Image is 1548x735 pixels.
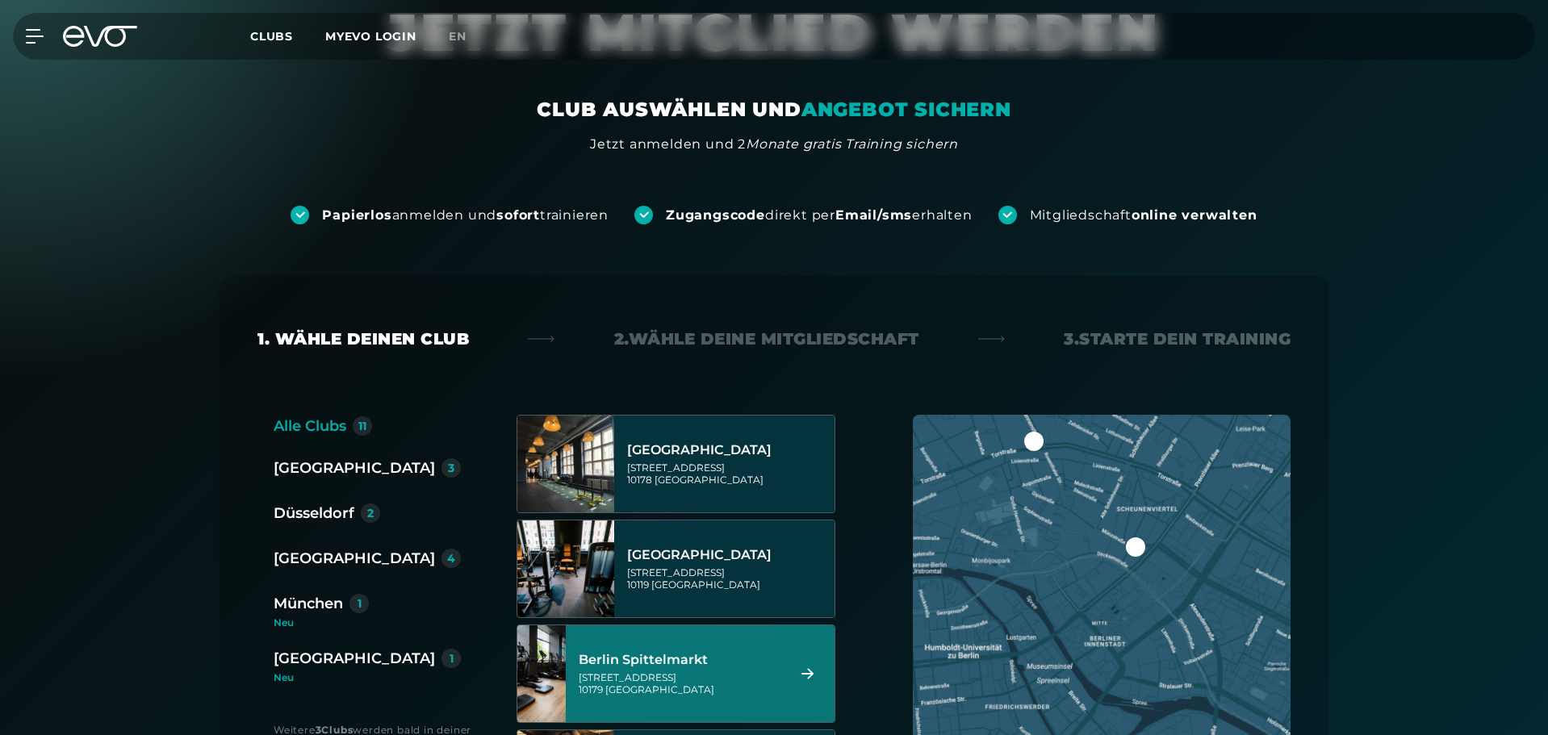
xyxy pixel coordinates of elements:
[449,27,486,46] a: en
[257,328,469,350] div: 1. Wähle deinen Club
[274,457,435,479] div: [GEOGRAPHIC_DATA]
[627,566,830,591] div: [STREET_ADDRESS] 10119 [GEOGRAPHIC_DATA]
[496,207,540,223] strong: sofort
[517,416,614,512] img: Berlin Alexanderplatz
[579,652,781,668] div: Berlin Spittelmarkt
[274,502,354,524] div: Düsseldorf
[274,673,461,683] div: Neu
[274,618,474,628] div: Neu
[274,415,346,437] div: Alle Clubs
[517,520,614,617] img: Berlin Rosenthaler Platz
[627,461,830,486] div: [STREET_ADDRESS] 10178 [GEOGRAPHIC_DATA]
[250,28,325,44] a: Clubs
[579,671,781,695] div: [STREET_ADDRESS] 10179 [GEOGRAPHIC_DATA]
[627,442,830,458] div: [GEOGRAPHIC_DATA]
[448,462,454,474] div: 3
[450,653,454,664] div: 1
[666,207,972,224] div: direkt per erhalten
[322,207,391,223] strong: Papierlos
[746,136,958,152] em: Monate gratis Training sichern
[1030,207,1257,224] div: Mitgliedschaft
[801,98,1011,121] em: ANGEBOT SICHERN
[1132,207,1257,223] strong: online verwalten
[666,207,765,223] strong: Zugangscode
[358,420,366,432] div: 11
[274,592,343,615] div: München
[367,507,374,519] div: 2
[322,207,609,224] div: anmelden und trainieren
[250,29,293,44] span: Clubs
[274,547,435,570] div: [GEOGRAPHIC_DATA]
[358,598,362,609] div: 1
[325,29,416,44] a: MYEVO LOGIN
[449,29,466,44] span: en
[627,547,830,563] div: [GEOGRAPHIC_DATA]
[1064,328,1291,350] div: 3. Starte dein Training
[835,207,912,223] strong: Email/sms
[590,135,958,154] div: Jetzt anmelden und 2
[274,647,435,670] div: [GEOGRAPHIC_DATA]
[493,625,590,722] img: Berlin Spittelmarkt
[614,328,919,350] div: 2. Wähle deine Mitgliedschaft
[447,553,455,564] div: 4
[537,97,1010,123] div: CLUB AUSWÄHLEN UND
